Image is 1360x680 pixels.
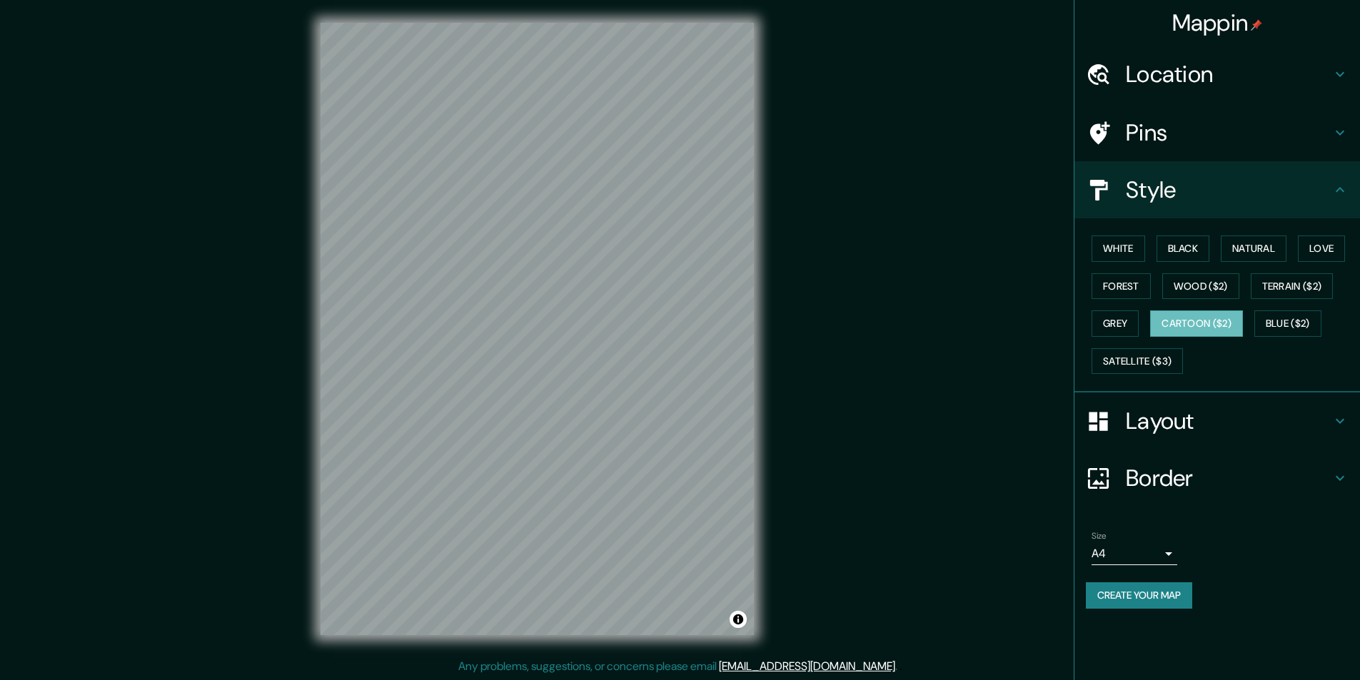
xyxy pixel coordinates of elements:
img: pin-icon.png [1251,19,1262,31]
button: Blue ($2) [1254,310,1321,337]
a: [EMAIL_ADDRESS][DOMAIN_NAME] [719,659,895,674]
button: Toggle attribution [730,611,747,628]
button: Wood ($2) [1162,273,1239,300]
div: Location [1074,46,1360,103]
p: Any problems, suggestions, or concerns please email . [458,658,897,675]
button: Grey [1092,310,1139,337]
div: . [900,658,902,675]
h4: Border [1126,464,1331,492]
label: Size [1092,530,1107,542]
div: Style [1074,161,1360,218]
button: Love [1298,235,1345,262]
iframe: Help widget launcher [1233,624,1344,664]
button: Create your map [1086,582,1192,609]
div: Border [1074,450,1360,507]
button: Satellite ($3) [1092,348,1183,375]
div: Pins [1074,104,1360,161]
button: Cartoon ($2) [1150,310,1243,337]
h4: Mappin [1172,9,1263,37]
div: . [897,658,900,675]
button: Natural [1221,235,1286,262]
h4: Style [1126,176,1331,204]
h4: Layout [1126,407,1331,435]
button: Forest [1092,273,1151,300]
div: A4 [1092,542,1177,565]
button: Terrain ($2) [1251,273,1334,300]
button: Black [1157,235,1210,262]
button: White [1092,235,1145,262]
h4: Location [1126,60,1331,88]
div: Layout [1074,392,1360,450]
canvas: Map [321,23,754,635]
h4: Pins [1126,118,1331,147]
